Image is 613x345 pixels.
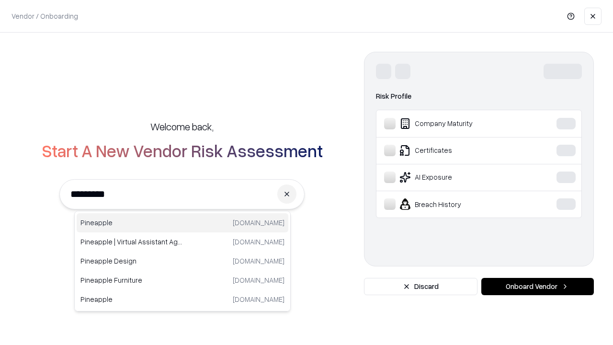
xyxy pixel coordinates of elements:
[481,278,594,295] button: Onboard Vendor
[364,278,477,295] button: Discard
[74,211,291,311] div: Suggestions
[80,275,182,285] p: Pineapple Furniture
[384,145,527,156] div: Certificates
[233,256,284,266] p: [DOMAIN_NAME]
[42,141,323,160] h2: Start A New Vendor Risk Assessment
[80,256,182,266] p: Pineapple Design
[233,218,284,228] p: [DOMAIN_NAME]
[384,172,527,183] div: AI Exposure
[80,237,182,247] p: Pineapple | Virtual Assistant Agency
[384,118,527,129] div: Company Maturity
[384,198,527,210] div: Breach History
[150,120,214,133] h5: Welcome back,
[11,11,78,21] p: Vendor / Onboarding
[233,275,284,285] p: [DOMAIN_NAME]
[80,218,182,228] p: Pineapple
[80,294,182,304] p: Pineapple
[233,237,284,247] p: [DOMAIN_NAME]
[233,294,284,304] p: [DOMAIN_NAME]
[376,91,582,102] div: Risk Profile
